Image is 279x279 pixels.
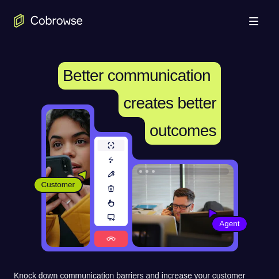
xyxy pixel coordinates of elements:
a: Go to the home page [14,14,83,28]
span: Better communication [63,67,211,84]
img: A series of tools used in co-browsing sessions [94,137,128,247]
img: A customer holding their phone [46,109,90,247]
span: creates better [123,94,216,112]
img: A customer support agent talking on the phone [132,164,234,247]
span: Customer [35,179,82,191]
span: Agent [212,218,246,230]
